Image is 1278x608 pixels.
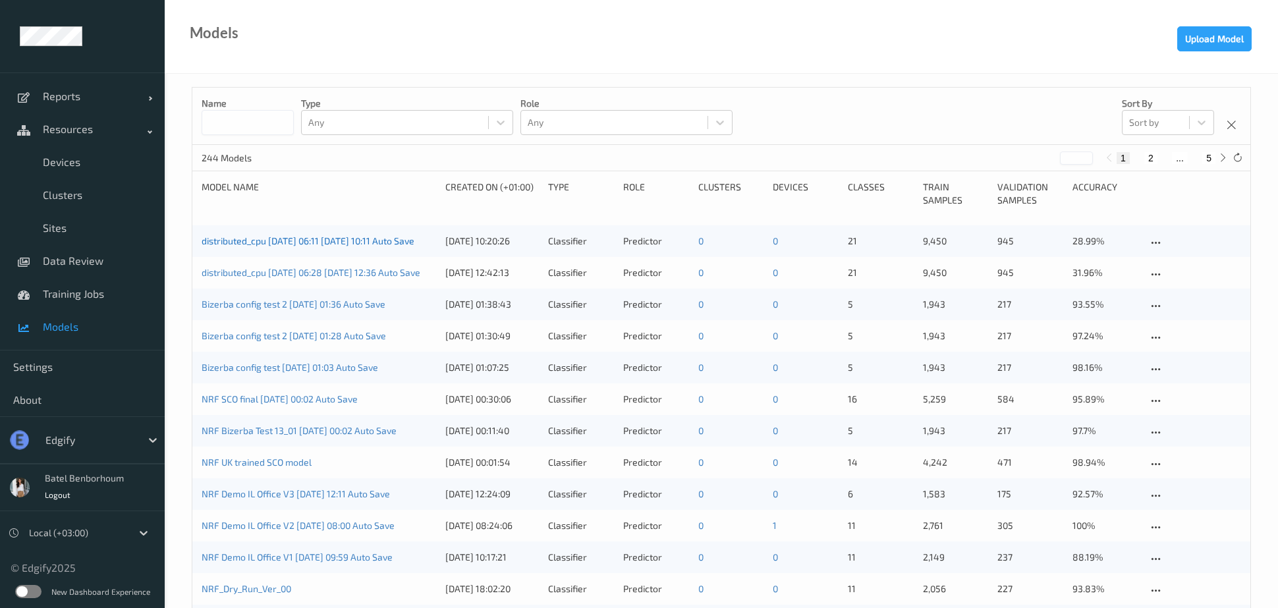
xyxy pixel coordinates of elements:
p: 217 [997,361,1063,374]
p: 100% [1072,519,1138,532]
div: Model Name [202,180,436,207]
p: 1,943 [923,361,989,374]
p: 98.16% [1072,361,1138,374]
div: [DATE] 00:30:06 [445,393,539,406]
p: 244 Models [202,152,300,165]
div: Validation Samples [997,180,1063,207]
p: 5 [848,424,914,437]
a: Bizerba config test 2 [DATE] 01:28 Auto Save [202,330,386,341]
a: 0 [698,520,704,531]
p: 16 [848,393,914,406]
button: 2 [1144,152,1157,164]
p: 237 [997,551,1063,564]
a: 0 [698,456,704,468]
div: [DATE] 00:11:40 [445,424,539,437]
div: Predictor [623,266,689,279]
p: 5 [848,329,914,343]
button: ... [1172,152,1188,164]
p: 11 [848,551,914,564]
div: Classifier [548,582,614,595]
p: 88.19% [1072,551,1138,564]
div: Predictor [623,329,689,343]
a: 0 [698,362,704,373]
div: Classifier [548,361,614,374]
p: 227 [997,582,1063,595]
p: 93.83% [1072,582,1138,595]
p: 21 [848,266,914,279]
p: 5 [848,298,914,311]
p: 28.99% [1072,235,1138,248]
a: 1 [773,520,777,531]
div: Classifier [548,329,614,343]
p: 5,259 [923,393,989,406]
p: Sort by [1122,97,1214,110]
div: Predictor [623,298,689,311]
a: NRF Demo IL Office V2 [DATE] 08:00 Auto Save [202,520,395,531]
a: 0 [773,362,778,373]
button: Upload Model [1177,26,1252,51]
a: distributed_cpu [DATE] 06:28 [DATE] 12:36 Auto Save [202,267,420,278]
a: 0 [698,330,704,341]
div: Classifier [548,424,614,437]
div: Accuracy [1072,180,1138,207]
p: 11 [848,582,914,595]
div: Predictor [623,361,689,374]
a: NRF Bizerba Test 13_01 [DATE] 00:02 Auto Save [202,425,397,436]
p: 945 [997,235,1063,248]
p: Type [301,97,513,110]
div: Classifier [548,519,614,532]
div: [DATE] 18:02:20 [445,582,539,595]
a: distributed_cpu [DATE] 06:11 [DATE] 10:11 Auto Save [202,235,414,246]
p: 217 [997,298,1063,311]
p: 175 [997,487,1063,501]
a: NRF Demo IL Office V3 [DATE] 12:11 Auto Save [202,488,390,499]
p: 2,761 [923,519,989,532]
a: 0 [698,425,704,436]
div: [DATE] 08:24:06 [445,519,539,532]
p: 97.24% [1072,329,1138,343]
div: clusters [698,180,764,207]
a: 0 [773,267,778,278]
div: Predictor [623,582,689,595]
p: 305 [997,519,1063,532]
a: Bizerba config test [DATE] 01:03 Auto Save [202,362,378,373]
a: NRF UK trained SCO model [202,456,312,468]
div: Train Samples [923,180,989,207]
p: 1,943 [923,298,989,311]
p: 1,943 [923,424,989,437]
a: 0 [698,551,704,563]
button: 1 [1117,152,1130,164]
a: 0 [698,235,704,246]
a: 0 [698,298,704,310]
p: Role [520,97,733,110]
p: 95.89% [1072,393,1138,406]
a: 0 [773,298,778,310]
div: Classifier [548,393,614,406]
div: Classifier [548,266,614,279]
div: [DATE] 01:07:25 [445,361,539,374]
p: 9,450 [923,266,989,279]
p: 217 [997,329,1063,343]
p: 1,943 [923,329,989,343]
p: 98.94% [1072,456,1138,469]
p: 5 [848,361,914,374]
button: 5 [1202,152,1215,164]
a: 0 [698,393,704,404]
div: Classes [848,180,914,207]
a: NRF_Dry_Run_Ver_00 [202,583,291,594]
div: [DATE] 12:42:13 [445,266,539,279]
p: 31.96% [1072,266,1138,279]
div: Classifier [548,487,614,501]
div: Predictor [623,424,689,437]
div: Classifier [548,551,614,564]
p: 97.7% [1072,424,1138,437]
div: Classifier [548,456,614,469]
div: Predictor [623,519,689,532]
div: Role [623,180,689,207]
a: 0 [773,330,778,341]
a: 0 [773,583,778,594]
div: Classifier [548,298,614,311]
div: Predictor [623,551,689,564]
a: 0 [773,551,778,563]
a: 0 [698,267,704,278]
